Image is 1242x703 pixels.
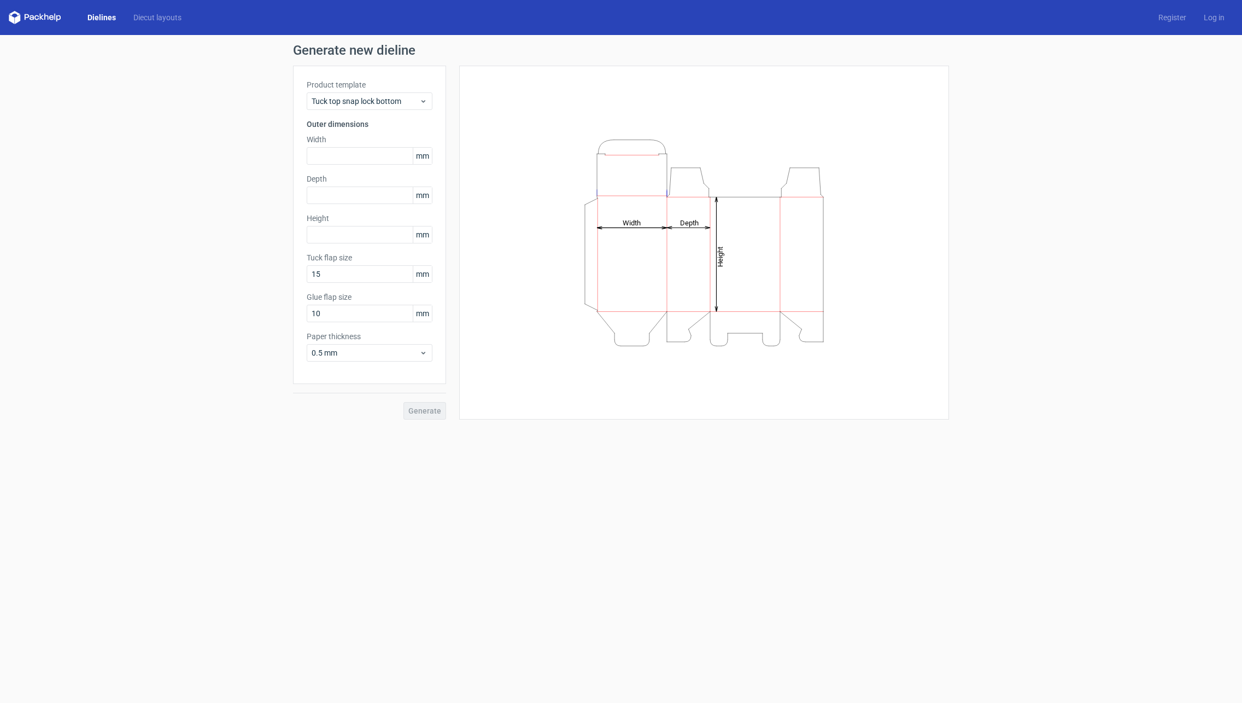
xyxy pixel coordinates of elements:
label: Product template [307,79,432,90]
span: mm [413,305,432,322]
h1: Generate new dieline [293,44,949,57]
label: Width [307,134,432,145]
span: mm [413,148,432,164]
a: Diecut layouts [125,12,190,23]
tspan: Depth [680,218,699,226]
tspan: Height [716,246,724,266]
a: Dielines [79,12,125,23]
span: Tuck top snap lock bottom [312,96,419,107]
span: mm [413,266,432,282]
a: Register [1150,12,1195,23]
label: Depth [307,173,432,184]
label: Glue flap size [307,292,432,303]
span: mm [413,187,432,204]
tspan: Width [623,218,641,226]
span: 0.5 mm [312,347,419,358]
a: Log in [1195,12,1233,23]
label: Height [307,213,432,224]
h3: Outer dimensions [307,119,432,130]
span: mm [413,226,432,243]
label: Paper thickness [307,331,432,342]
label: Tuck flap size [307,252,432,263]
